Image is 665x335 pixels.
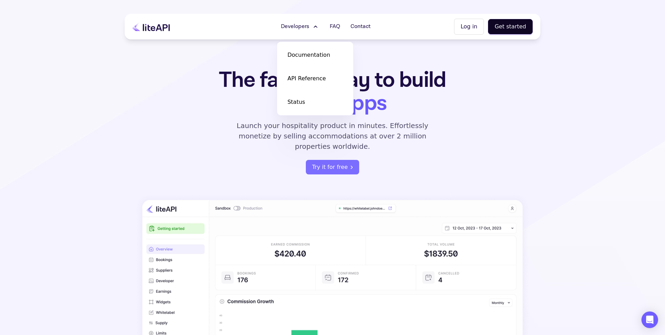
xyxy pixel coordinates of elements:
[287,98,305,106] span: Status
[454,19,484,35] button: Log in
[641,311,658,328] div: Open Intercom Messenger
[281,22,309,31] span: Developers
[488,19,533,34] button: Get started
[197,69,468,115] h1: The fastest way to build
[281,92,350,112] a: Status
[351,22,371,31] span: Contact
[281,45,350,65] a: Documentation
[277,20,323,34] button: Developers
[330,22,340,31] span: FAQ
[346,20,375,34] a: Contact
[287,74,326,83] span: API Reference
[287,51,330,59] span: Documentation
[281,69,350,88] a: API Reference
[306,160,359,174] a: register
[326,20,344,34] a: FAQ
[306,160,359,174] button: Try it for free
[229,120,436,152] p: Launch your hospitality product in minutes. Effortlessly monetize by selling accommodations at ov...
